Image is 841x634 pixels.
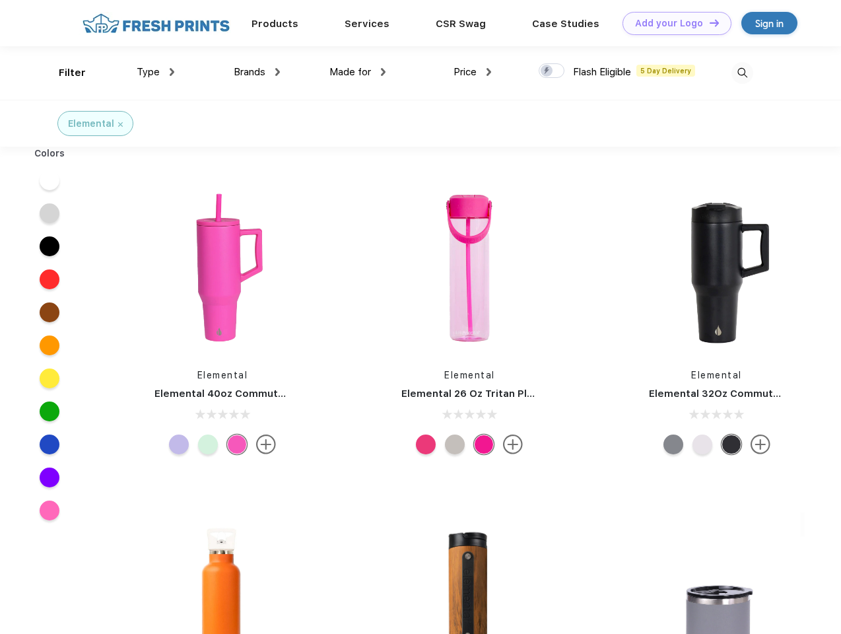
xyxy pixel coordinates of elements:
a: Products [252,18,298,30]
img: dropdown.png [381,68,386,76]
div: Sign in [755,16,784,31]
a: CSR Swag [436,18,486,30]
div: Filter [59,65,86,81]
span: Made for [329,66,371,78]
img: dropdown.png [487,68,491,76]
div: Hot Pink [227,435,247,454]
span: Brands [234,66,265,78]
div: Elemental [68,117,114,131]
img: DT [710,19,719,26]
div: Colors [24,147,75,160]
div: Matte White [692,435,712,454]
img: dropdown.png [275,68,280,76]
img: more.svg [751,435,770,454]
a: Services [345,18,389,30]
span: 5 Day Delivery [636,65,695,77]
div: Midnight Clear [445,435,465,454]
a: Elemental [444,370,495,380]
div: Hot pink [474,435,494,454]
span: Price [454,66,477,78]
div: Aurora Glow [198,435,218,454]
img: more.svg [256,435,276,454]
img: desktop_search.svg [731,62,753,84]
a: Elemental 32Oz Commuter Tumbler [649,388,828,400]
div: Berries Blast [416,435,436,454]
img: func=resize&h=266 [629,180,805,355]
div: Add your Logo [635,18,703,29]
a: Sign in [741,12,797,34]
div: Lilac Tie Dye [169,435,189,454]
img: fo%20logo%202.webp [79,12,234,35]
span: Flash Eligible [573,66,631,78]
a: Elemental [197,370,248,380]
div: Black [722,435,741,454]
img: func=resize&h=266 [135,180,310,355]
span: Type [137,66,160,78]
img: filter_cancel.svg [118,122,123,127]
a: Elemental 26 Oz Tritan Plastic Water Bottle [401,388,620,400]
a: Elemental 40oz Commuter Tumbler [154,388,333,400]
div: Graphite [663,435,683,454]
img: dropdown.png [170,68,174,76]
a: Elemental [691,370,742,380]
img: more.svg [503,435,523,454]
img: func=resize&h=266 [382,180,557,355]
